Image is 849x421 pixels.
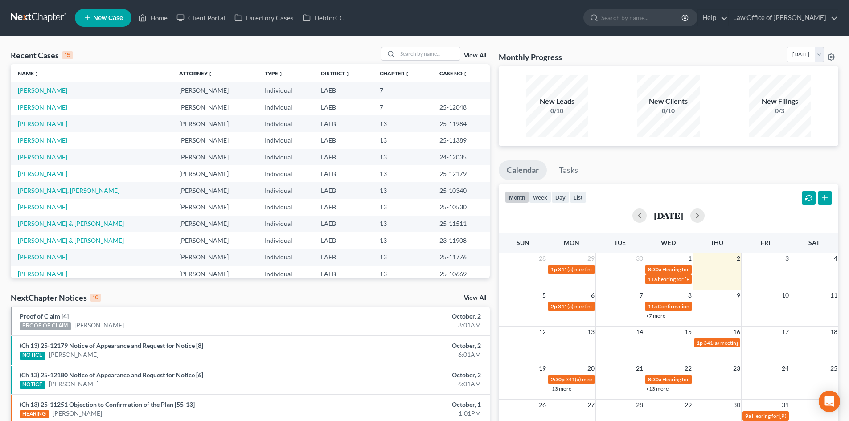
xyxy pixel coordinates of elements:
a: [PERSON_NAME] [18,253,67,261]
a: [PERSON_NAME] [18,153,67,161]
td: [PERSON_NAME] [172,165,258,182]
td: 13 [373,165,432,182]
span: 10 [781,290,790,301]
td: LAEB [314,249,373,266]
td: [PERSON_NAME] [172,99,258,115]
a: [PERSON_NAME] [74,321,124,330]
div: October, 2 [333,341,481,350]
td: Individual [258,99,314,115]
span: 8 [687,290,693,301]
div: Recent Cases [11,50,73,61]
a: Attorneyunfold_more [179,70,213,77]
a: Tasks [551,160,586,180]
td: LAEB [314,115,373,132]
td: [PERSON_NAME] [172,216,258,232]
td: 13 [373,232,432,249]
td: Individual [258,199,314,215]
span: Tue [614,239,626,246]
a: [PERSON_NAME] [18,86,67,94]
span: 11 [829,290,838,301]
a: [PERSON_NAME] [18,103,67,111]
span: 21 [635,363,644,374]
span: 8:30a [648,266,661,273]
span: 6 [590,290,595,301]
i: unfold_more [345,71,350,77]
span: 18 [829,327,838,337]
span: 4 [833,253,838,264]
span: 8:30a [648,376,661,383]
h3: Monthly Progress [499,52,562,62]
td: LAEB [314,232,373,249]
td: 25-11984 [432,115,490,132]
a: Law Office of [PERSON_NAME] [729,10,838,26]
a: (Ch 13) 25-12179 Notice of Appearance and Request for Notice [8] [20,342,203,349]
a: [PERSON_NAME] [18,120,67,127]
div: 0/3 [749,106,811,115]
span: 29 [587,253,595,264]
h2: [DATE] [654,211,683,220]
span: Mon [564,239,579,246]
td: Individual [258,165,314,182]
a: (Ch 13) 25-12180 Notice of Appearance and Request for Notice [6] [20,371,203,379]
a: (Ch 13) 25-11251 Objection to Confirmation of the Plan [55-13] [20,401,195,408]
a: Help [698,10,728,26]
a: Calendar [499,160,547,180]
button: month [505,191,529,203]
span: 7 [639,290,644,301]
span: 3 [784,253,790,264]
div: 6:01AM [333,350,481,359]
td: Individual [258,182,314,199]
div: PROOF OF CLAIM [20,322,71,330]
span: 11a [648,303,657,310]
span: 11a [648,276,657,282]
div: NOTICE [20,352,45,360]
a: DebtorCC [298,10,349,26]
a: [PERSON_NAME], [PERSON_NAME] [18,187,119,194]
td: LAEB [314,216,373,232]
td: [PERSON_NAME] [172,182,258,199]
td: 25-10340 [432,182,490,199]
a: +13 more [549,385,571,392]
td: 13 [373,216,432,232]
a: [PERSON_NAME] & [PERSON_NAME] [18,237,124,244]
input: Search by name... [398,47,460,60]
td: LAEB [314,99,373,115]
td: 13 [373,249,432,266]
span: 1p [697,339,703,346]
td: LAEB [314,149,373,165]
a: Nameunfold_more [18,70,39,77]
button: week [529,191,551,203]
td: 25-11511 [432,216,490,232]
a: Districtunfold_more [321,70,350,77]
div: October, 2 [333,371,481,380]
a: Typeunfold_more [265,70,283,77]
i: unfold_more [463,71,468,77]
a: [PERSON_NAME] [18,170,67,177]
span: 14 [635,327,644,337]
td: [PERSON_NAME] [172,149,258,165]
span: 28 [635,400,644,410]
a: Proof of Claim [4] [20,312,69,320]
span: hearing for [PERSON_NAME] [658,276,726,282]
td: Individual [258,149,314,165]
td: 7 [373,82,432,98]
span: 29 [684,400,693,410]
td: 25-10530 [432,199,490,215]
span: Hearing for [PERSON_NAME] [662,266,732,273]
span: 30 [635,253,644,264]
span: 22 [684,363,693,374]
div: NOTICE [20,381,45,389]
span: 12 [538,327,547,337]
span: 2 [736,253,741,264]
i: unfold_more [278,71,283,77]
a: [PERSON_NAME] [53,409,102,418]
span: 341(a) meeting for [PERSON_NAME] [558,303,644,310]
span: 1 [687,253,693,264]
div: NextChapter Notices [11,292,101,303]
td: LAEB [314,132,373,149]
td: Individual [258,82,314,98]
button: day [551,191,570,203]
span: Wed [661,239,676,246]
div: New Clients [637,96,700,106]
span: 30 [732,400,741,410]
